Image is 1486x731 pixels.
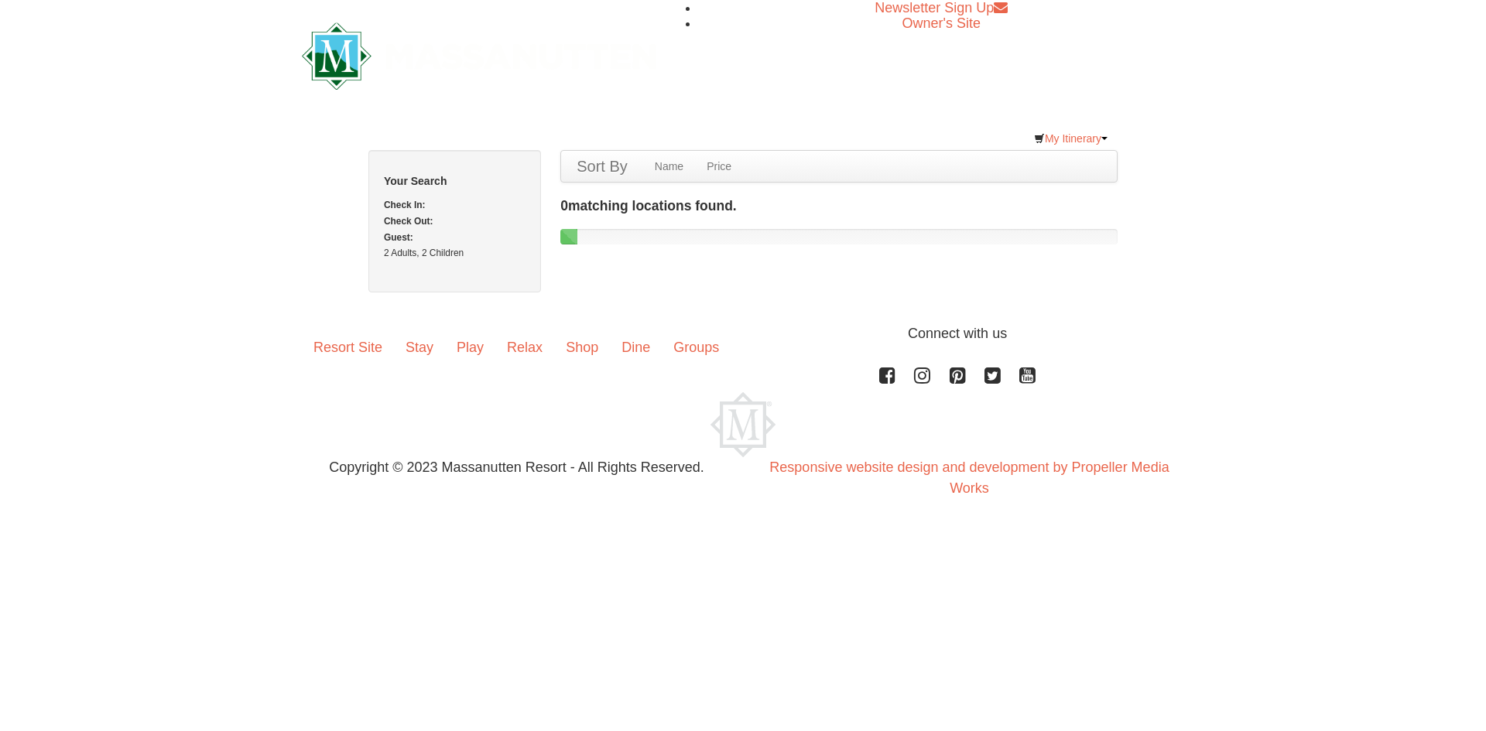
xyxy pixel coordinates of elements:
[290,457,743,478] p: Copyright © 2023 Massanutten Resort - All Rights Reserved.
[695,151,743,182] a: Price
[384,245,526,261] div: 2 Adults, 2 Children
[560,198,1118,213] h4: matching locations found.
[302,36,656,72] a: Massanutten Resort
[384,173,526,189] h5: Your Search
[561,151,643,182] a: Sort By
[302,323,1184,344] p: Connect with us
[560,198,568,213] span: 0
[554,323,610,371] a: Shop
[662,323,731,371] a: Groups
[769,459,1169,496] a: Responsive website design and development by Propeller Media Works
[302,323,394,371] a: Resort Site
[384,232,413,243] strong: Guest:
[643,151,695,182] a: Name
[902,15,981,31] a: Owner's Site
[302,22,656,90] img: Massanutten Resort Logo
[1024,127,1118,150] a: My Itinerary
[384,200,426,210] strong: Check In:
[610,323,662,371] a: Dine
[384,216,433,227] strong: Check Out:
[445,323,495,371] a: Play
[394,323,445,371] a: Stay
[710,392,776,457] img: Massanutten Resort Logo
[495,323,554,371] a: Relax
